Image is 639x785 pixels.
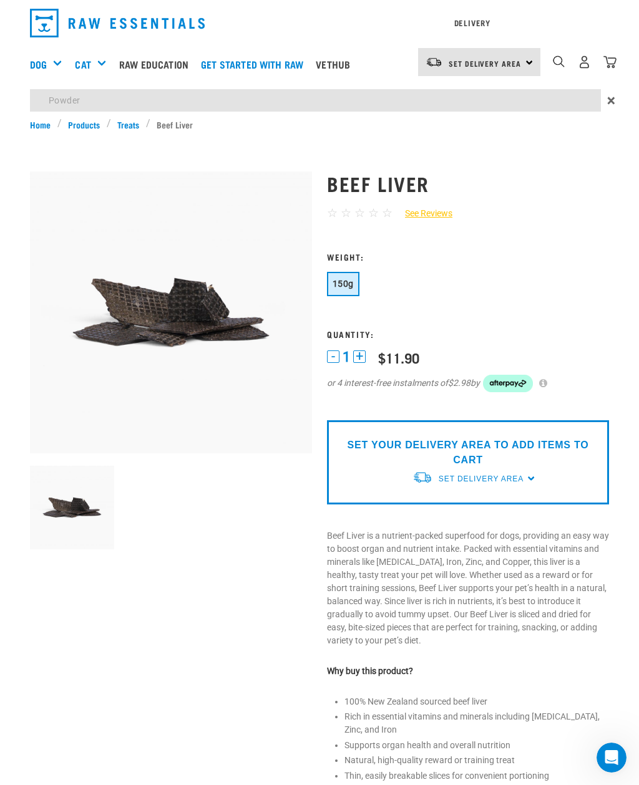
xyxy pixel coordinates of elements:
[483,375,533,392] img: Afterpay
[603,55,617,69] img: home-icon@2x.png
[30,171,312,453] img: Beef Liver
[30,57,47,72] a: Dog
[343,350,350,364] span: 1
[327,206,338,220] span: ☆
[393,207,452,220] a: See Reviews
[20,4,619,42] nav: dropdown navigation
[344,710,609,736] li: Rich in essential vitamins and minerals including [MEDICAL_DATA], Zinc, and Iron
[344,769,609,783] li: Thin, easily breakable slices for convenient portioning
[439,474,524,483] span: Set Delivery Area
[448,377,471,390] span: $2.98
[327,666,413,676] strong: Why buy this product?
[449,61,521,65] span: Set Delivery Area
[344,695,609,708] li: 100% New Zealand sourced beef liver
[327,272,359,296] button: 150g
[336,438,600,468] p: SET YOUR DELIVERY AREA TO ADD ITEMS TO CART
[313,39,359,89] a: Vethub
[116,39,198,89] a: Raw Education
[426,57,442,68] img: van-moving.png
[354,206,365,220] span: ☆
[344,754,609,767] li: Natural, high-quality reward or training treat
[333,279,354,289] span: 150g
[327,329,609,339] h3: Quantity:
[368,206,379,220] span: ☆
[353,350,366,363] button: +
[75,57,90,72] a: Cat
[30,9,205,37] img: Raw Essentials Logo
[378,350,419,365] div: $11.90
[341,206,351,220] span: ☆
[578,55,591,69] img: user.png
[30,466,114,550] img: Beef Liver
[62,118,107,131] a: Products
[327,252,609,261] h3: Weight:
[30,118,57,131] a: Home
[344,739,609,752] li: Supports organ health and overall nutrition
[382,206,393,220] span: ☆
[327,529,609,647] p: Beef Liver is a nutrient-packed superfood for dogs, providing an easy way to boost organ and nutr...
[412,471,432,484] img: van-moving.png
[327,375,609,392] div: or 4 interest-free instalments of by
[111,118,146,131] a: Treats
[607,89,615,112] span: ×
[198,39,313,89] a: Get started with Raw
[553,55,565,67] img: home-icon-1@2x.png
[327,350,339,363] button: -
[597,743,627,773] iframe: Intercom live chat
[30,118,609,131] nav: breadcrumbs
[30,89,601,112] input: Search...
[454,21,490,25] a: Delivery
[327,172,609,195] h1: Beef Liver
